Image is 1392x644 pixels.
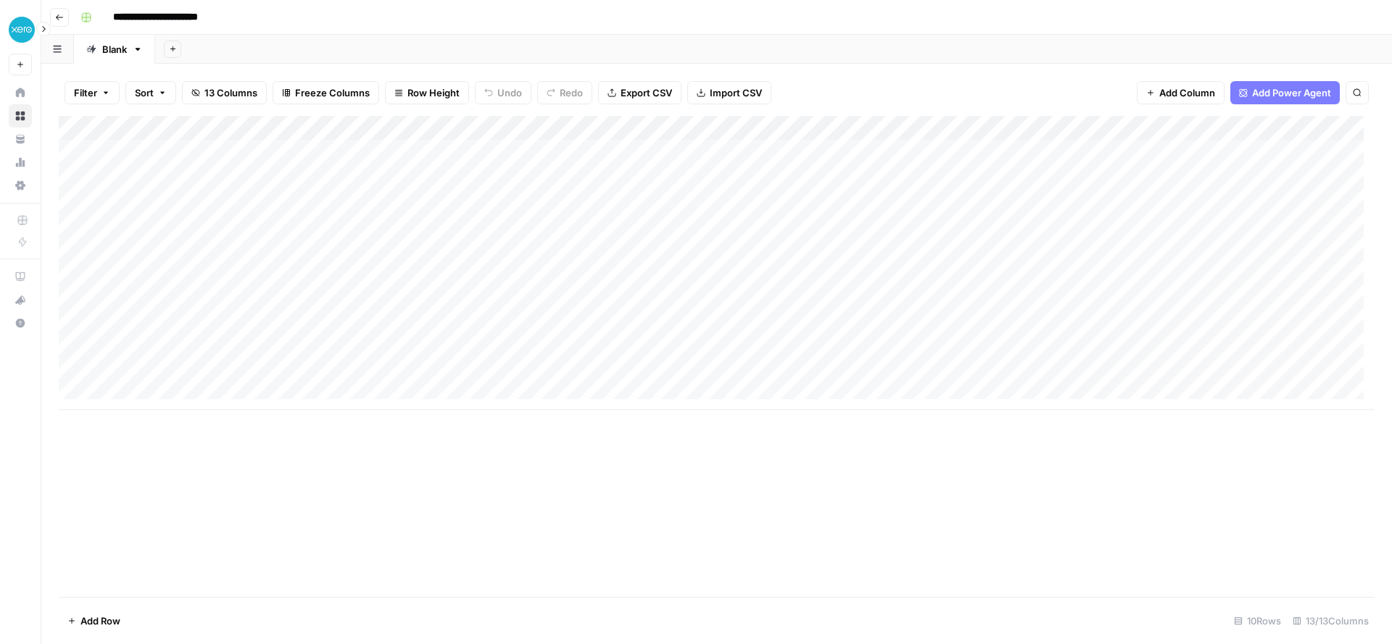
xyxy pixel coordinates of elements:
div: 10 Rows [1228,609,1287,632]
button: Filter [65,81,120,104]
a: AirOps Academy [9,265,32,288]
span: Freeze Columns [295,85,370,100]
button: Row Height [385,81,469,104]
span: Add Power Agent [1252,85,1331,100]
a: Settings [9,174,32,197]
img: XeroOps Logo [9,17,35,43]
button: Redo [537,81,592,104]
span: Row Height [407,85,460,100]
button: Add Row [59,609,129,632]
button: Help + Support [9,311,32,335]
a: Usage [9,151,32,174]
button: 13 Columns [182,81,267,104]
span: Redo [560,85,583,100]
span: Export CSV [621,85,672,100]
span: Import CSV [710,85,762,100]
span: Filter [74,85,97,100]
button: Import CSV [687,81,771,104]
a: Your Data [9,127,32,151]
span: 13 Columns [204,85,257,100]
span: Sort [135,85,154,100]
a: Blank [74,35,155,64]
button: What's new? [9,288,32,311]
div: Blank [102,42,127,57]
button: Freeze Columns [273,81,379,104]
button: Workspace: XeroOps [9,12,32,48]
a: Home [9,81,32,104]
span: Undo [497,85,522,100]
div: 13/13 Columns [1287,609,1375,632]
div: What's new? [9,289,31,311]
button: Sort [125,81,176,104]
button: Add Power Agent [1230,81,1340,104]
a: Browse [9,104,32,127]
button: Undo [475,81,531,104]
button: Add Column [1137,81,1225,104]
span: Add Row [80,614,120,628]
button: Export CSV [598,81,681,104]
span: Add Column [1159,85,1215,100]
